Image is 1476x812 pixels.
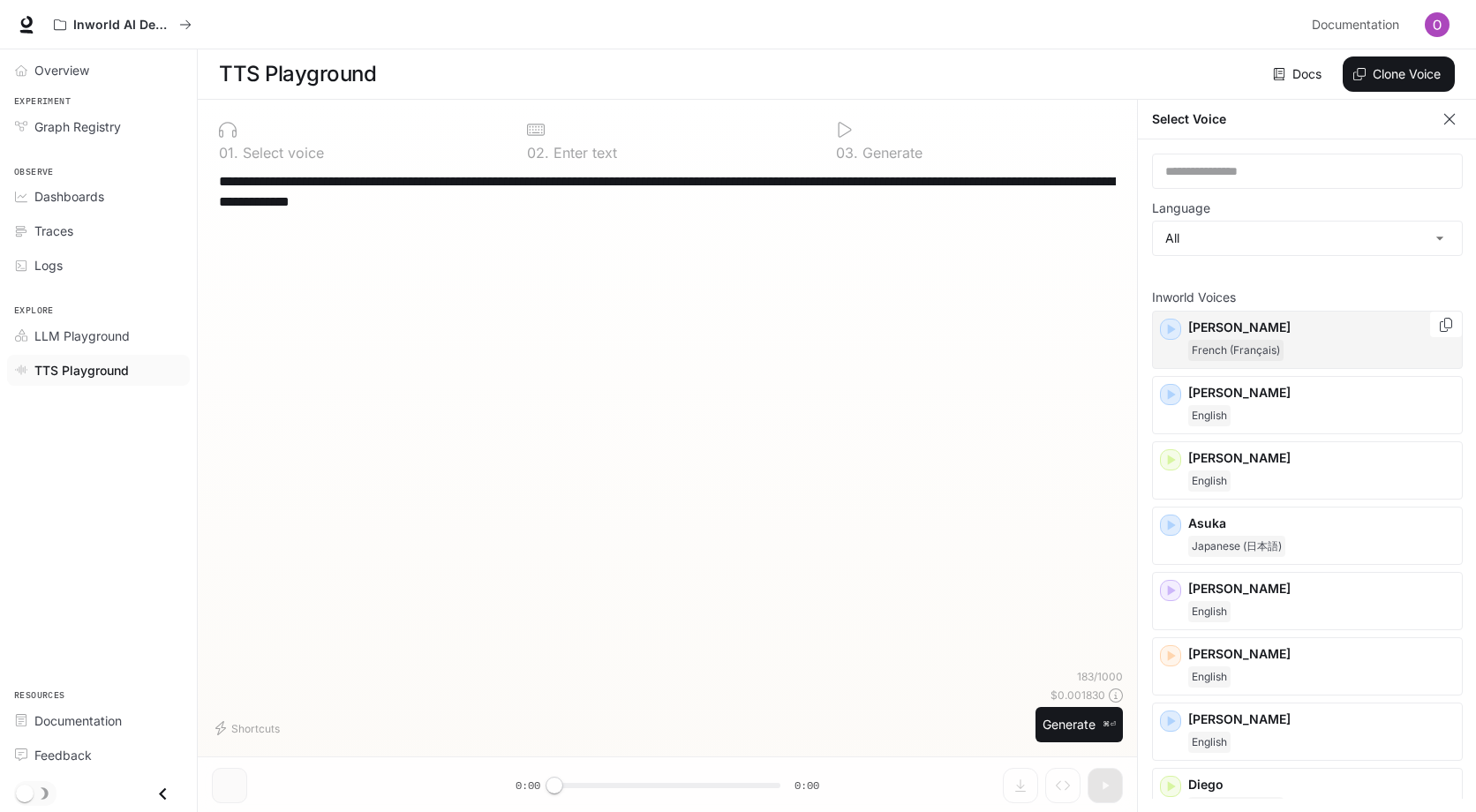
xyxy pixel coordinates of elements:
[1312,14,1399,36] span: Documentation
[1420,7,1455,42] button: User avatar
[7,55,190,86] a: Overview
[219,56,376,92] h1: TTS Playground
[34,117,121,136] span: Graph Registry
[1153,222,1462,255] div: All
[1188,732,1231,753] span: English
[1188,449,1455,467] p: [PERSON_NAME]
[1188,536,1285,557] span: Japanese (日本語)
[858,146,922,160] p: Generate
[34,61,89,79] span: Overview
[1188,601,1231,622] span: English
[1343,56,1455,92] button: Clone Voice
[1188,319,1455,336] p: [PERSON_NAME]
[1188,666,1231,688] span: English
[1188,776,1455,793] p: Diego
[212,714,287,742] button: Shortcuts
[1188,515,1455,532] p: Asuka
[7,250,190,281] a: Logs
[7,320,190,351] a: LLM Playground
[1188,470,1231,492] span: English
[836,146,858,160] p: 0 3 .
[549,146,617,160] p: Enter text
[1305,7,1412,42] a: Documentation
[527,146,549,160] p: 0 2 .
[34,711,122,730] span: Documentation
[1188,384,1455,402] p: [PERSON_NAME]
[1269,56,1329,92] a: Docs
[1437,318,1455,332] button: Copy Voice ID
[1188,405,1231,426] span: English
[46,7,200,42] button: All workspaces
[7,181,190,212] a: Dashboards
[7,215,190,246] a: Traces
[1425,12,1450,37] img: User avatar
[7,111,190,142] a: Graph Registry
[34,746,92,764] span: Feedback
[34,222,73,240] span: Traces
[219,146,238,160] p: 0 1 .
[1188,340,1284,361] span: French (Français)
[7,355,190,386] a: TTS Playground
[34,187,104,206] span: Dashboards
[1152,202,1210,214] p: Language
[1188,580,1455,598] p: [PERSON_NAME]
[73,18,172,33] p: Inworld AI Demos
[7,705,190,736] a: Documentation
[1051,688,1105,703] p: $ 0.001830
[7,740,190,771] a: Feedback
[1077,669,1123,684] p: 183 / 1000
[34,256,63,274] span: Logs
[16,783,34,802] span: Dark mode toggle
[1188,710,1455,728] p: [PERSON_NAME]
[1152,291,1463,304] p: Inworld Voices
[34,361,129,380] span: TTS Playground
[34,327,130,345] span: LLM Playground
[1103,719,1116,730] p: ⌘⏎
[1188,645,1455,663] p: [PERSON_NAME]
[1035,707,1123,743] button: Generate⌘⏎
[238,146,324,160] p: Select voice
[143,776,183,812] button: Close drawer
